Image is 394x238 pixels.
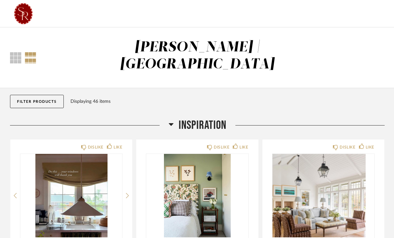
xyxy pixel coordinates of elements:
div: DISLIKE [214,144,229,151]
img: undefined [20,154,122,237]
div: [PERSON_NAME] | [GEOGRAPHIC_DATA] [120,40,274,71]
span: Inspiration [179,118,226,133]
div: DISLIKE [88,144,104,151]
img: undefined [272,154,374,237]
img: 38140b0e-5f96-4dc1-a7b5-62af23556267.png [10,0,37,27]
div: LIKE [114,144,122,151]
div: LIKE [366,144,374,151]
div: Displaying 46 items [70,98,382,105]
button: Filter Products [10,95,64,108]
div: DISLIKE [340,144,355,151]
div: LIKE [239,144,248,151]
img: undefined [146,154,248,237]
